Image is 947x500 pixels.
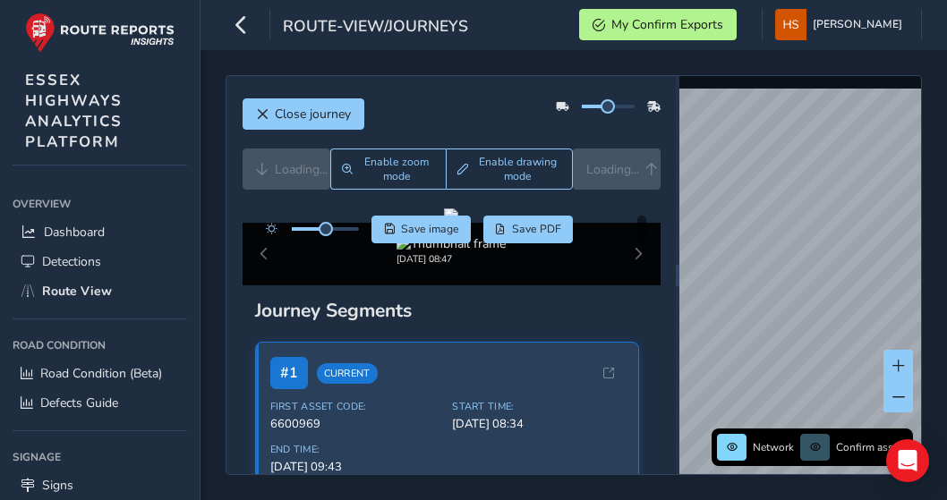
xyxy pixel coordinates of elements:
[243,98,364,130] button: Close journey
[611,16,723,33] span: My Confirm Exports
[775,9,806,40] img: diamond-layout
[42,283,112,300] span: Route View
[579,9,737,40] button: My Confirm Exports
[44,224,105,241] span: Dashboard
[371,216,471,242] button: Save
[270,400,442,413] span: First Asset Code:
[13,247,187,276] a: Detections
[13,359,187,388] a: Road Condition (Beta)
[775,9,909,40] button: [PERSON_NAME]
[836,440,908,454] span: Confirm assets
[270,459,442,475] span: [DATE] 09:43
[452,400,624,413] span: Start Time:
[13,332,187,359] div: Road Condition
[474,155,561,183] span: Enable drawing mode
[25,13,175,53] img: rr logo
[397,252,506,266] div: [DATE] 08:47
[13,388,187,418] a: Defects Guide
[483,216,574,242] button: PDF
[270,357,308,389] span: # 1
[42,477,73,494] span: Signs
[255,298,648,323] div: Journey Segments
[25,70,123,152] span: ESSEX HIGHWAYS ANALYTICS PLATFORM
[452,416,624,432] span: [DATE] 08:34
[512,222,561,236] span: Save PDF
[13,470,187,500] a: Signs
[397,235,506,252] img: Thumbnail frame
[317,363,378,384] span: Current
[42,253,101,270] span: Detections
[40,394,118,411] span: Defects Guide
[275,106,351,123] span: Close journey
[270,416,442,432] span: 6600969
[330,148,446,190] button: Zoom
[13,217,187,247] a: Dashboard
[13,444,187,470] div: Signage
[753,440,794,454] span: Network
[13,276,187,306] a: Route View
[270,443,442,456] span: End Time:
[283,15,468,40] span: route-view/journeys
[446,148,573,190] button: Draw
[13,191,187,217] div: Overview
[813,9,902,40] span: [PERSON_NAME]
[359,155,434,183] span: Enable zoom mode
[886,439,929,482] div: Open Intercom Messenger
[40,365,162,382] span: Road Condition (Beta)
[401,222,459,236] span: Save image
